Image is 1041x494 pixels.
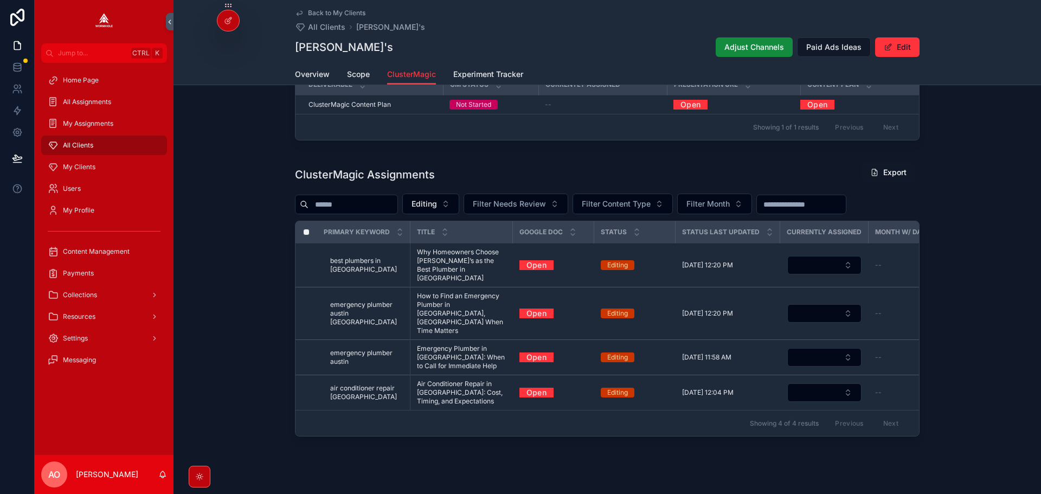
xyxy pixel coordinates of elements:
a: How to Find an Emergency Plumber in [GEOGRAPHIC_DATA], [GEOGRAPHIC_DATA] When Time Matters [417,292,506,335]
a: My Assignments [41,114,167,133]
a: Editing [601,260,669,270]
span: -- [875,309,882,318]
a: Open [519,260,588,270]
span: Paid Ads Ideas [806,42,862,53]
a: All Clients [41,136,167,155]
span: My Clients [63,163,95,171]
span: All Clients [308,22,345,33]
a: Overview [295,65,330,86]
a: Open [519,309,588,318]
a: Open [673,96,708,113]
a: Users [41,179,167,198]
span: Month w/ Dates [875,228,934,236]
span: Filter Content Type [582,198,651,209]
div: Not Started [456,100,491,110]
a: Select Button [787,255,862,275]
span: Resources [63,312,95,321]
span: Back to My Clients [308,9,365,17]
span: Filter Month [686,198,730,209]
a: [DATE] 12:20 PM [682,261,774,270]
span: -- [875,353,882,362]
span: [DATE] 12:20 PM [682,261,733,270]
a: Air Conditioner Repair in [GEOGRAPHIC_DATA]: Cost, Timing, and Expectations [417,380,506,406]
span: Ctrl [131,48,151,59]
a: best plumbers in [GEOGRAPHIC_DATA] [330,256,403,274]
a: -- [875,261,948,270]
span: Overview [295,69,330,80]
a: [PERSON_NAME]'s [356,22,425,33]
a: Home Page [41,70,167,90]
button: Select Button [402,194,459,214]
span: AO [48,468,60,481]
a: Scope [347,65,370,86]
span: Collections [63,291,97,299]
a: Open [800,100,906,110]
a: ClusterMagic Content Plan [309,100,436,109]
a: ClusterMagic [387,65,436,85]
span: -- [875,261,882,270]
span: [DATE] 12:20 PM [682,309,733,318]
a: Collections [41,285,167,305]
a: emergency plumber austin [GEOGRAPHIC_DATA] [330,300,403,326]
a: -- [875,309,948,318]
button: Select Button [573,194,673,214]
button: Select Button [787,348,862,367]
a: Open [519,388,588,397]
img: App logo [95,13,113,30]
a: Experiment Tracker [453,65,523,86]
a: My Profile [41,201,167,220]
span: Editing [412,198,437,209]
div: scrollable content [35,63,173,384]
a: Settings [41,329,167,348]
div: Editing [607,388,628,397]
a: -- [875,353,948,362]
p: [PERSON_NAME] [76,469,138,480]
a: Content Management [41,242,167,261]
div: Editing [607,352,628,362]
a: Open [519,349,554,365]
button: Export [862,163,915,182]
span: Jump to... [58,49,127,57]
span: Status Last Updated [682,228,760,236]
a: All Assignments [41,92,167,112]
a: Emergency Plumber in [GEOGRAPHIC_DATA]: When to Call for Immediate Help [417,344,506,370]
button: Select Button [787,383,862,402]
span: -- [875,388,882,397]
a: air conditioner repair [GEOGRAPHIC_DATA] [330,384,403,401]
span: Content Management [63,247,130,256]
a: Open [519,256,554,273]
span: emergency plumber austin [330,349,403,366]
a: Editing [601,388,669,397]
span: Showing 4 of 4 results [750,419,819,428]
button: Select Button [464,194,568,214]
a: Editing [601,352,669,362]
a: Open [673,100,794,110]
button: Paid Ads Ideas [797,37,871,57]
div: Editing [607,309,628,318]
div: Editing [607,260,628,270]
span: Status [601,228,627,236]
span: Currently Assigned [787,228,862,236]
a: -- [545,100,660,109]
span: -- [545,100,551,109]
span: Home Page [63,76,99,85]
span: [DATE] 11:58 AM [682,353,731,362]
a: Open [519,384,554,401]
span: Experiment Tracker [453,69,523,80]
span: My Assignments [63,119,113,128]
h1: [PERSON_NAME]'s [295,40,393,55]
a: Open [519,305,554,322]
button: Jump to...CtrlK [41,43,167,63]
a: Back to My Clients [295,9,365,17]
button: Select Button [787,304,862,323]
a: -- [875,388,948,397]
